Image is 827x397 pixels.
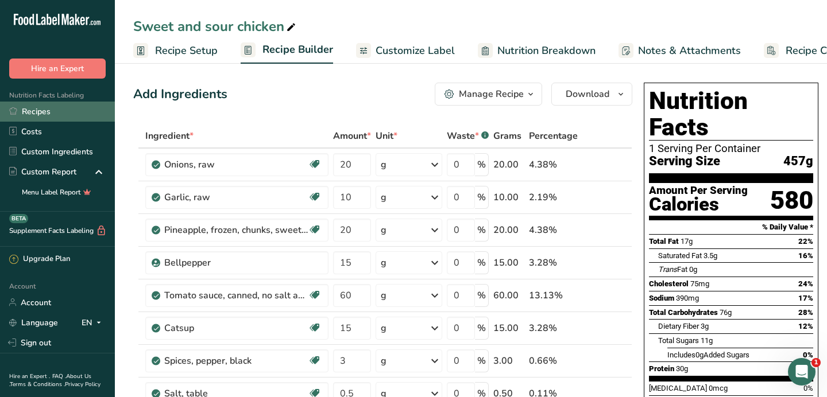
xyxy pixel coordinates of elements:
[9,59,106,79] button: Hire an Expert
[333,129,371,143] span: Amount
[145,129,194,143] span: Ingredient
[381,289,387,302] div: g
[493,289,524,302] div: 60.00
[529,158,578,172] div: 4.38%
[133,38,218,64] a: Recipe Setup
[478,38,596,64] a: Nutrition Breakdown
[649,294,674,302] span: Sodium
[164,289,308,302] div: Tomato sauce, canned, no salt added
[701,322,709,330] span: 3g
[9,372,50,380] a: Hire an Expert .
[649,143,813,154] div: 1 Serving Per Container
[658,265,677,274] i: Trans
[133,16,298,37] div: Sweet and sour chicken
[164,321,308,335] div: Catsup
[381,256,387,270] div: g
[376,43,455,59] span: Customize Label
[658,322,699,330] span: Dietary Fiber
[658,265,687,274] span: Fat
[381,190,387,204] div: g
[649,308,718,317] span: Total Carbohydrates
[9,313,58,333] a: Language
[493,256,524,270] div: 15.00
[376,129,397,143] span: Unit
[566,87,609,101] span: Download
[381,158,387,172] div: g
[529,129,578,143] span: Percentage
[798,322,813,330] span: 12%
[155,43,218,59] span: Recipe Setup
[676,294,699,302] span: 390mg
[649,237,679,246] span: Total Fat
[551,83,632,106] button: Download
[381,321,387,335] div: g
[9,372,91,388] a: About Us .
[529,223,578,237] div: 4.38%
[493,321,524,335] div: 15.00
[658,251,702,260] span: Saturated Fat
[529,256,578,270] div: 3.28%
[52,372,66,380] a: FAQ .
[529,289,578,302] div: 13.13%
[459,87,524,101] div: Manage Recipe
[493,129,521,143] span: Grams
[649,220,813,234] section: % Daily Value *
[649,364,674,373] span: Protein
[695,351,704,359] span: 0g
[811,358,821,367] span: 1
[82,316,106,329] div: EN
[701,336,713,345] span: 11g
[649,154,720,169] span: Serving Size
[164,354,308,368] div: Spices, pepper, black
[381,354,387,368] div: g
[770,185,813,216] div: 580
[798,237,813,246] span: 22%
[690,279,709,288] span: 75mg
[164,190,308,204] div: Garlic, raw
[676,364,688,373] span: 30g
[529,190,578,204] div: 2.19%
[164,256,308,270] div: Bellpepper
[493,158,524,172] div: 20.00
[9,166,76,178] div: Custom Report
[164,158,308,172] div: Onions, raw
[667,351,749,359] span: Includes Added Sugars
[803,351,813,359] span: 0%
[619,38,741,64] a: Notes & Attachments
[798,279,813,288] span: 24%
[435,83,542,106] button: Manage Recipe
[529,354,578,368] div: 0.66%
[798,251,813,260] span: 16%
[65,380,101,388] a: Privacy Policy
[529,321,578,335] div: 3.28%
[497,43,596,59] span: Nutrition Breakdown
[658,336,699,345] span: Total Sugars
[649,185,748,196] div: Amount Per Serving
[262,42,333,57] span: Recipe Builder
[381,223,387,237] div: g
[164,223,308,237] div: Pineapple, frozen, chunks, sweetened
[133,85,227,104] div: Add Ingredients
[649,279,689,288] span: Cholesterol
[803,384,813,392] span: 0%
[681,237,693,246] span: 17g
[356,38,455,64] a: Customize Label
[493,190,524,204] div: 10.00
[720,308,732,317] span: 76g
[649,384,707,392] span: [MEDICAL_DATA]
[493,223,524,237] div: 20.00
[638,43,741,59] span: Notes & Attachments
[788,358,816,386] iframe: Intercom live chat
[447,129,489,143] div: Waste
[709,384,728,392] span: 0mcg
[9,214,28,223] div: BETA
[704,251,717,260] span: 3.5g
[798,294,813,302] span: 17%
[649,196,748,213] div: Calories
[241,37,333,64] a: Recipe Builder
[689,265,697,274] span: 0g
[783,154,813,169] span: 457g
[798,308,813,317] span: 28%
[9,254,70,265] div: Upgrade Plan
[649,88,813,141] h1: Nutrition Facts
